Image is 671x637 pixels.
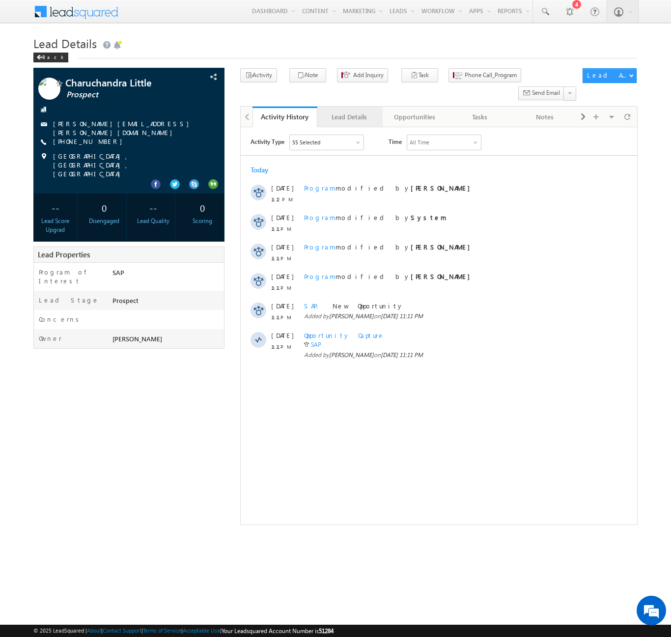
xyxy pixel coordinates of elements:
[319,627,334,635] span: 51284
[140,224,182,231] span: [DATE] 11:11 PM
[33,52,73,60] a: Back
[134,198,173,217] div: --
[30,145,53,154] span: [DATE]
[87,627,101,634] a: About
[30,204,53,213] span: [DATE]
[30,86,53,95] span: [DATE]
[240,68,277,83] button: Activity
[92,174,163,183] span: New Opportunity
[36,198,75,217] div: --
[353,71,384,80] span: Add Inquiry
[317,107,382,127] a: Lead Details
[85,198,124,217] div: 0
[30,215,60,224] span: 11:11 PM
[391,111,439,123] div: Opportunities
[10,7,44,22] span: Activity Type
[30,68,60,77] span: 11:12 PM
[289,68,326,83] button: Note
[63,115,234,124] span: modified by
[63,115,95,124] span: Program
[260,112,310,121] div: Activity History
[583,68,637,83] button: Lead Actions
[465,71,517,80] span: Phone Call_Program
[112,334,162,343] span: [PERSON_NAME]
[39,315,83,324] label: Concerns
[325,111,373,123] div: Lead Details
[148,7,161,22] span: Time
[103,627,141,634] a: Contact Support
[30,127,60,136] span: 11:11 PM
[252,107,317,127] a: Activity History
[63,185,353,194] span: Added by on
[512,107,577,127] a: Notes
[30,174,53,183] span: [DATE]
[222,627,334,635] span: Your Leadsquared Account Number is
[53,137,127,147] span: [PHONE_NUMBER]
[88,185,133,193] span: [PERSON_NAME]
[49,8,123,23] div: Sales Activity,Program,Email Bounced,Email Link Clicked,Email Marked Spam & 50 more..
[88,224,133,231] span: [PERSON_NAME]
[36,217,75,234] div: Lead Score Upgrad
[383,107,447,127] a: Opportunities
[10,38,42,47] div: Today
[30,56,53,65] span: [DATE]
[170,86,206,94] strong: System
[65,78,183,87] span: Charuchandra Little
[63,86,206,95] span: modified by
[70,214,81,221] a: SAP
[401,68,438,83] button: Task
[337,68,388,83] button: Add Inquiry
[63,204,144,212] span: Opportunity Capture
[518,86,564,101] button: Send Email
[39,296,99,305] label: Lead Stage
[448,68,521,83] button: Phone Call_Program
[30,97,60,106] span: 11:11 PM
[53,119,194,137] a: [PERSON_NAME][EMAIL_ADDRESS][PERSON_NAME][DOMAIN_NAME]
[170,56,234,65] strong: [PERSON_NAME]
[63,174,84,183] span: SAP
[33,35,97,51] span: Lead Details
[63,56,95,65] span: Program
[33,53,68,62] div: Back
[52,11,80,20] div: 55 Selected
[447,107,512,127] a: Tasks
[30,186,60,194] span: 11:11 PM
[30,156,60,165] span: 11:11 PM
[38,78,60,103] img: Profile photo
[38,249,90,259] span: Lead Properties
[455,111,503,123] div: Tasks
[110,268,224,281] div: SAP
[110,296,224,309] div: Prospect
[183,627,220,634] a: Acceptable Use
[33,626,334,636] span: © 2025 LeadSquared | | | | |
[39,334,62,343] label: Owner
[183,198,222,217] div: 0
[134,217,173,225] div: Lead Quality
[183,217,222,225] div: Scoring
[66,90,184,100] span: Prospect
[143,627,181,634] a: Terms of Service
[63,86,95,94] span: Program
[169,11,189,20] div: All Time
[170,145,234,153] strong: [PERSON_NAME]
[39,268,103,285] label: Program of Interest
[30,115,53,124] span: [DATE]
[520,111,568,123] div: Notes
[532,88,560,97] span: Send Email
[140,185,182,193] span: [DATE] 11:11 PM
[63,56,234,65] span: modified by
[63,145,234,154] span: modified by
[53,152,207,178] span: [GEOGRAPHIC_DATA], [GEOGRAPHIC_DATA], [GEOGRAPHIC_DATA]
[63,145,95,153] span: Program
[85,217,124,225] div: Disengaged
[170,115,234,124] strong: [PERSON_NAME]
[63,223,353,232] span: Added by on
[587,71,629,80] div: Lead Actions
